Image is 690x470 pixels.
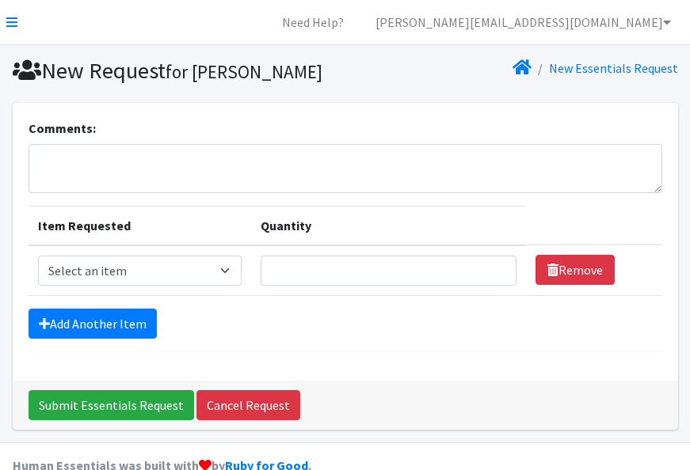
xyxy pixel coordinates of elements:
input: Submit Essentials Request [29,390,194,420]
a: New Essentials Request [549,60,678,76]
a: Add Another Item [29,309,157,339]
a: Remove [536,255,615,285]
label: Comments: [29,119,96,138]
th: Item Requested [29,206,252,245]
a: Need Help? [269,6,356,38]
small: for [PERSON_NAME] [166,60,322,83]
h1: New Request [13,57,340,85]
th: Quantity [251,206,526,245]
a: [PERSON_NAME][EMAIL_ADDRESS][DOMAIN_NAME] [363,6,684,38]
a: Cancel Request [196,390,300,420]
